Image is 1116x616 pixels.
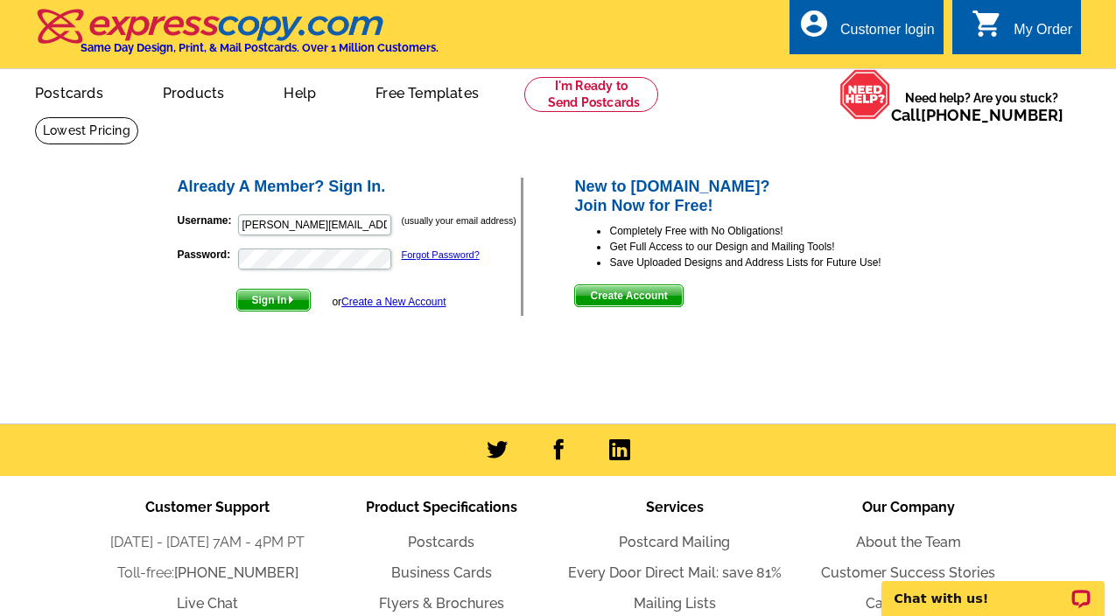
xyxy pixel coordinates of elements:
[7,71,131,112] a: Postcards
[237,290,310,311] span: Sign In
[177,595,238,612] a: Live Chat
[798,19,935,41] a: account_circle Customer login
[341,296,446,308] a: Create a New Account
[972,19,1072,41] a: shopping_cart My Order
[332,294,446,310] div: or
[839,69,891,120] img: help
[178,178,522,197] h2: Already A Member? Sign In.
[135,71,253,112] a: Products
[236,289,311,311] button: Sign In
[256,71,344,112] a: Help
[619,534,730,550] a: Postcard Mailing
[178,247,236,262] label: Password:
[174,564,298,581] a: [PHONE_NUMBER]
[891,106,1063,124] span: Call
[391,564,492,581] a: Business Cards
[891,89,1072,124] span: Need help? Are you stuck?
[921,106,1063,124] a: [PHONE_NUMBER]
[35,21,439,54] a: Same Day Design, Print, & Mail Postcards. Over 1 Million Customers.
[646,499,704,515] span: Services
[402,215,516,226] small: (usually your email address)
[798,8,830,39] i: account_circle
[609,223,941,239] li: Completely Free with No Obligations!
[1014,22,1072,46] div: My Order
[81,41,439,54] h4: Same Day Design, Print, & Mail Postcards. Over 1 Million Customers.
[821,564,995,581] a: Customer Success Stories
[856,534,961,550] a: About the Team
[609,255,941,270] li: Save Uploaded Designs and Address Lists for Future Use!
[609,239,941,255] li: Get Full Access to our Design and Mailing Tools!
[402,249,480,260] a: Forgot Password?
[568,564,782,581] a: Every Door Direct Mail: save 81%
[575,285,682,306] span: Create Account
[862,499,955,515] span: Our Company
[866,595,951,612] a: Case Studies
[366,499,517,515] span: Product Specifications
[145,499,270,515] span: Customer Support
[840,22,935,46] div: Customer login
[634,595,716,612] a: Mailing Lists
[91,532,325,553] li: [DATE] - [DATE] 7AM - 4PM PT
[972,8,1003,39] i: shopping_cart
[408,534,474,550] a: Postcards
[574,178,941,215] h2: New to [DOMAIN_NAME]? Join Now for Free!
[287,296,295,304] img: button-next-arrow-white.png
[379,595,504,612] a: Flyers & Brochures
[178,213,236,228] label: Username:
[574,284,683,307] button: Create Account
[347,71,507,112] a: Free Templates
[870,561,1116,616] iframe: LiveChat chat widget
[91,563,325,584] li: Toll-free:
